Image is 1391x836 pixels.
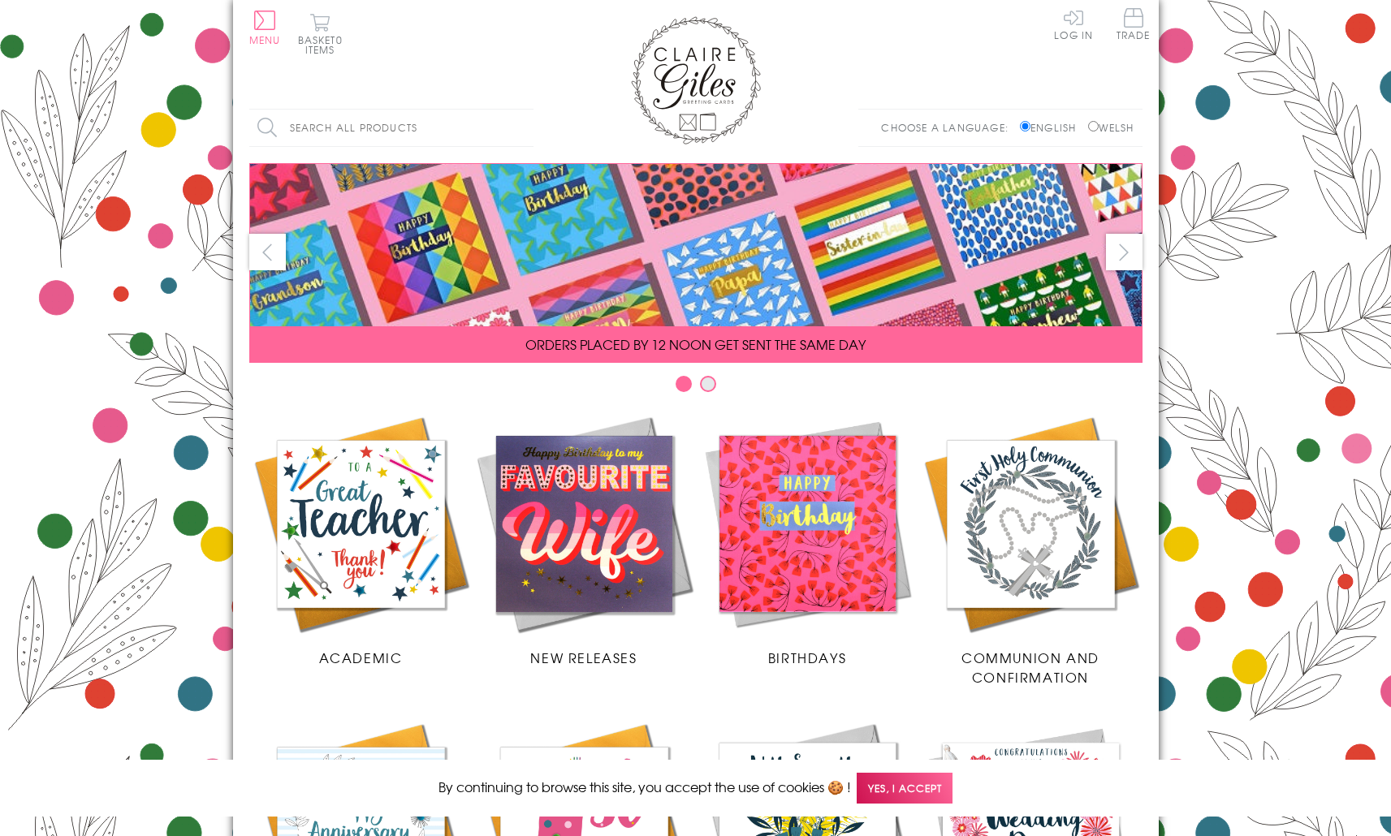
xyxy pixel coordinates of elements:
[1088,121,1099,131] input: Welsh
[1054,8,1093,40] a: Log In
[768,648,846,667] span: Birthdays
[249,375,1143,400] div: Carousel Pagination
[881,120,1017,135] p: Choose a language:
[319,648,403,667] span: Academic
[525,334,866,354] span: ORDERS PLACED BY 12 NOON GET SENT THE SAME DAY
[530,648,637,667] span: New Releases
[1106,234,1143,270] button: next
[1020,121,1030,131] input: English
[631,16,761,144] img: Claire Giles Greetings Cards
[249,234,286,270] button: prev
[919,412,1143,687] a: Communion and Confirmation
[700,376,716,392] button: Carousel Page 2
[961,648,1099,687] span: Communion and Confirmation
[1020,120,1084,135] label: English
[473,412,696,667] a: New Releases
[517,110,534,146] input: Search
[696,412,919,667] a: Birthdays
[249,11,281,45] button: Menu
[1117,8,1151,40] span: Trade
[1117,8,1151,43] a: Trade
[1088,120,1134,135] label: Welsh
[249,32,281,47] span: Menu
[857,773,953,804] span: Yes, I accept
[249,412,473,667] a: Academic
[676,376,692,392] button: Carousel Page 1 (Current Slide)
[305,32,343,57] span: 0 items
[298,13,343,54] button: Basket0 items
[249,110,534,146] input: Search all products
